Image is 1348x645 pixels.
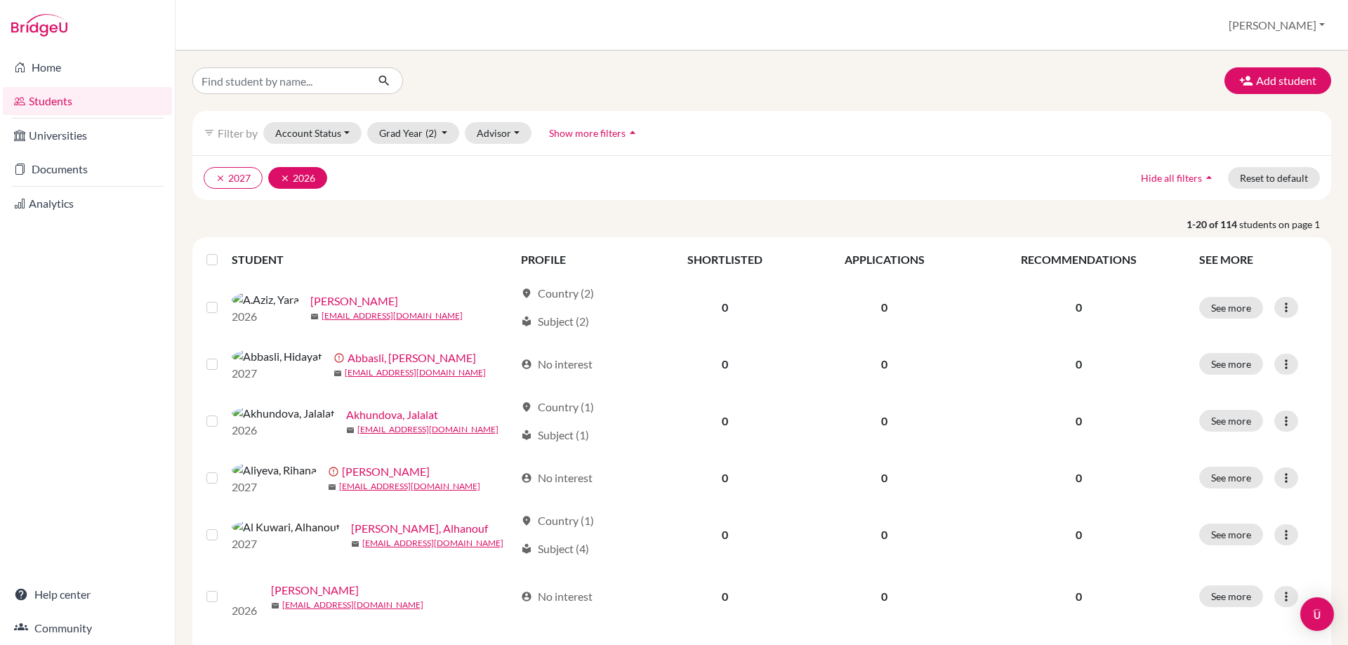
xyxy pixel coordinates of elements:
[328,483,336,491] span: mail
[3,121,172,149] a: Universities
[3,189,172,218] a: Analytics
[1199,410,1263,432] button: See more
[348,350,476,366] a: Abbasli, [PERSON_NAME]
[333,352,348,364] span: error_outline
[425,127,437,139] span: (2)
[218,126,258,140] span: Filter by
[339,480,480,493] a: [EMAIL_ADDRESS][DOMAIN_NAME]
[1239,217,1331,232] span: students on page 1
[328,466,342,477] span: error_outline
[345,366,486,379] a: [EMAIL_ADDRESS][DOMAIN_NAME]
[647,504,802,566] td: 0
[3,580,172,609] a: Help center
[271,582,359,599] a: [PERSON_NAME]
[346,406,438,423] a: Akhundova, Jalalat
[282,599,423,611] a: [EMAIL_ADDRESS][DOMAIN_NAME]
[1199,585,1263,607] button: See more
[975,526,1182,543] p: 0
[975,413,1182,430] p: 0
[521,543,532,554] span: local_library
[204,167,263,189] button: clear2027
[3,614,172,642] a: Community
[975,299,1182,316] p: 0
[232,405,335,422] img: Akhundova, Jalalat
[3,87,172,115] a: Students
[310,293,398,310] a: [PERSON_NAME]
[232,602,260,619] p: 2026
[802,338,966,390] td: 0
[1199,353,1263,375] button: See more
[513,243,647,277] th: PROFILE
[362,537,503,550] a: [EMAIL_ADDRESS][DOMAIN_NAME]
[3,155,172,183] a: Documents
[521,512,594,529] div: Country (1)
[232,574,260,602] img: Al-Mulla, Yosuf
[521,313,589,330] div: Subject (2)
[521,591,532,602] span: account_circle
[802,390,966,452] td: 0
[3,53,172,81] a: Home
[192,67,366,94] input: Find student by name...
[1224,67,1331,94] button: Add student
[521,515,532,526] span: location_on
[802,243,966,277] th: APPLICATIONS
[333,369,342,378] span: mail
[216,173,225,183] i: clear
[802,452,966,504] td: 0
[322,310,463,322] a: [EMAIL_ADDRESS][DOMAIN_NAME]
[232,519,340,536] img: Al Kuwari, Alhanouf
[626,126,640,140] i: arrow_drop_up
[351,520,488,537] a: [PERSON_NAME], Alhanouf
[11,14,67,36] img: Bridge-U
[232,422,335,439] p: 2026
[232,291,299,308] img: A.Aziz, Yara
[521,316,532,327] span: local_library
[521,288,532,299] span: location_on
[802,566,966,627] td: 0
[357,423,498,436] a: [EMAIL_ADDRESS][DOMAIN_NAME]
[802,504,966,566] td: 0
[232,308,299,325] p: 2026
[647,243,802,277] th: SHORTLISTED
[521,540,589,557] div: Subject (4)
[1191,243,1326,277] th: SEE MORE
[268,167,327,189] button: clear2026
[271,601,279,610] span: mail
[204,127,215,138] i: filter_list
[232,365,322,382] p: 2027
[1300,597,1334,631] div: Open Intercom Messenger
[232,348,322,365] img: Abbasli, Hidayat
[263,122,362,144] button: Account Status
[232,536,340,552] p: 2027
[521,588,593,605] div: No interest
[1202,171,1216,185] i: arrow_drop_up
[975,356,1182,373] p: 0
[1141,172,1202,184] span: Hide all filters
[232,243,513,277] th: STUDENT
[521,359,532,370] span: account_circle
[521,356,593,373] div: No interest
[1199,297,1263,319] button: See more
[367,122,460,144] button: Grad Year(2)
[647,390,802,452] td: 0
[465,122,531,144] button: Advisor
[521,427,589,444] div: Subject (1)
[1222,12,1331,39] button: [PERSON_NAME]
[647,566,802,627] td: 0
[521,472,532,484] span: account_circle
[521,401,532,413] span: location_on
[647,277,802,338] td: 0
[521,399,594,415] div: Country (1)
[346,426,355,434] span: mail
[647,452,802,504] td: 0
[647,338,802,390] td: 0
[280,173,290,183] i: clear
[967,243,1191,277] th: RECOMMENDATIONS
[232,462,317,479] img: Aliyeva, Rihana
[1199,524,1263,545] button: See more
[1129,167,1228,189] button: Hide all filtersarrow_drop_up
[232,479,317,496] p: 2027
[521,285,594,302] div: Country (2)
[975,470,1182,486] p: 0
[1199,467,1263,488] button: See more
